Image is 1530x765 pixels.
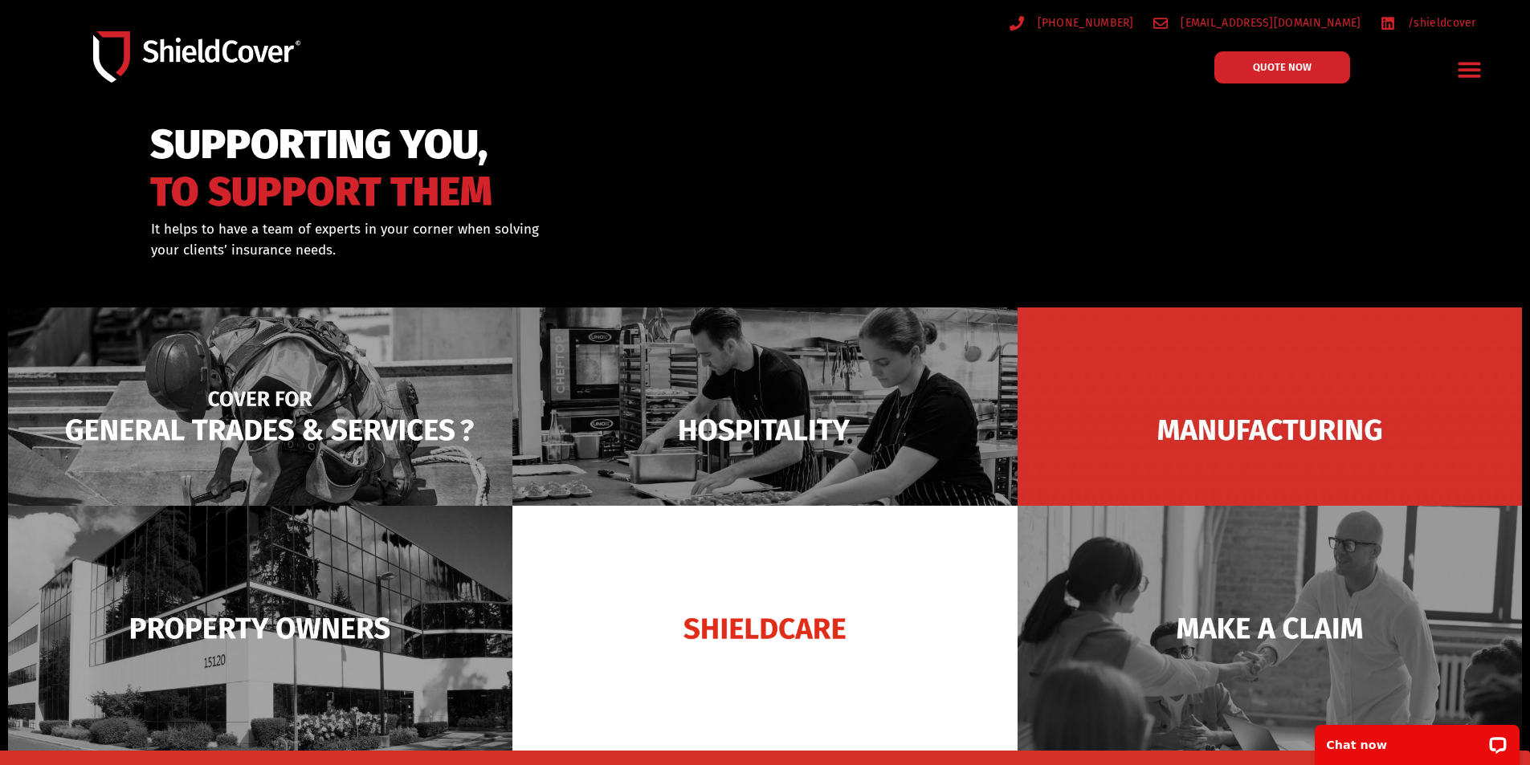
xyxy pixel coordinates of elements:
a: [EMAIL_ADDRESS][DOMAIN_NAME] [1153,13,1361,33]
iframe: LiveChat chat widget [1304,714,1530,765]
div: It helps to have a team of experts in your corner when solving [151,219,847,260]
span: SUPPORTING YOU, [150,128,492,161]
p: your clients’ insurance needs. [151,240,847,261]
span: QUOTE NOW [1253,62,1312,72]
a: QUOTE NOW [1214,51,1350,83]
span: /shieldcover [1404,13,1476,33]
a: /shieldcover [1381,13,1476,33]
span: [PHONE_NUMBER] [1034,13,1134,33]
a: [PHONE_NUMBER] [1010,13,1134,33]
img: Shield-Cover-Underwriting-Australia-logo-full [93,31,300,82]
div: Menu Toggle [1451,51,1489,88]
span: [EMAIL_ADDRESS][DOMAIN_NAME] [1177,13,1361,33]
